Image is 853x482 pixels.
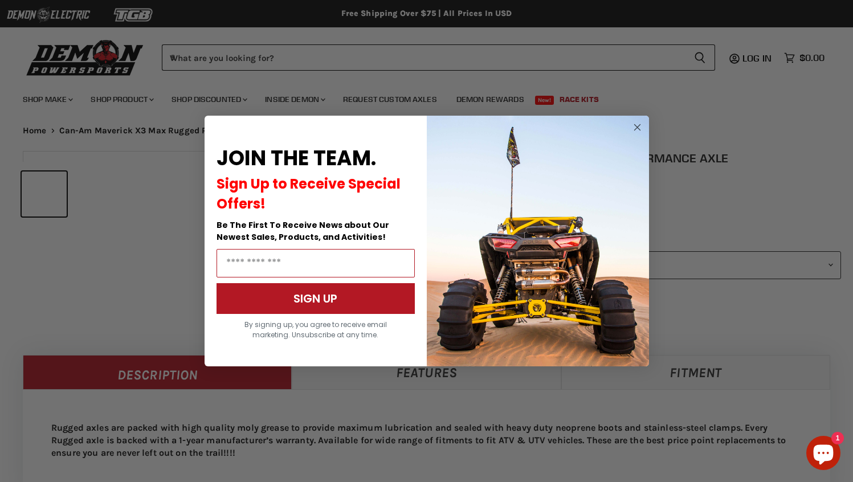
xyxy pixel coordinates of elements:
[803,436,844,473] inbox-online-store-chat: Shopify online store chat
[217,174,401,213] span: Sign Up to Receive Special Offers!
[427,116,649,366] img: a9095488-b6e7-41ba-879d-588abfab540b.jpeg
[217,144,376,173] span: JOIN THE TEAM.
[244,320,387,340] span: By signing up, you agree to receive email marketing. Unsubscribe at any time.
[217,283,415,314] button: SIGN UP
[217,219,389,243] span: Be The First To Receive News about Our Newest Sales, Products, and Activities!
[630,120,644,134] button: Close dialog
[217,249,415,277] input: Email Address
